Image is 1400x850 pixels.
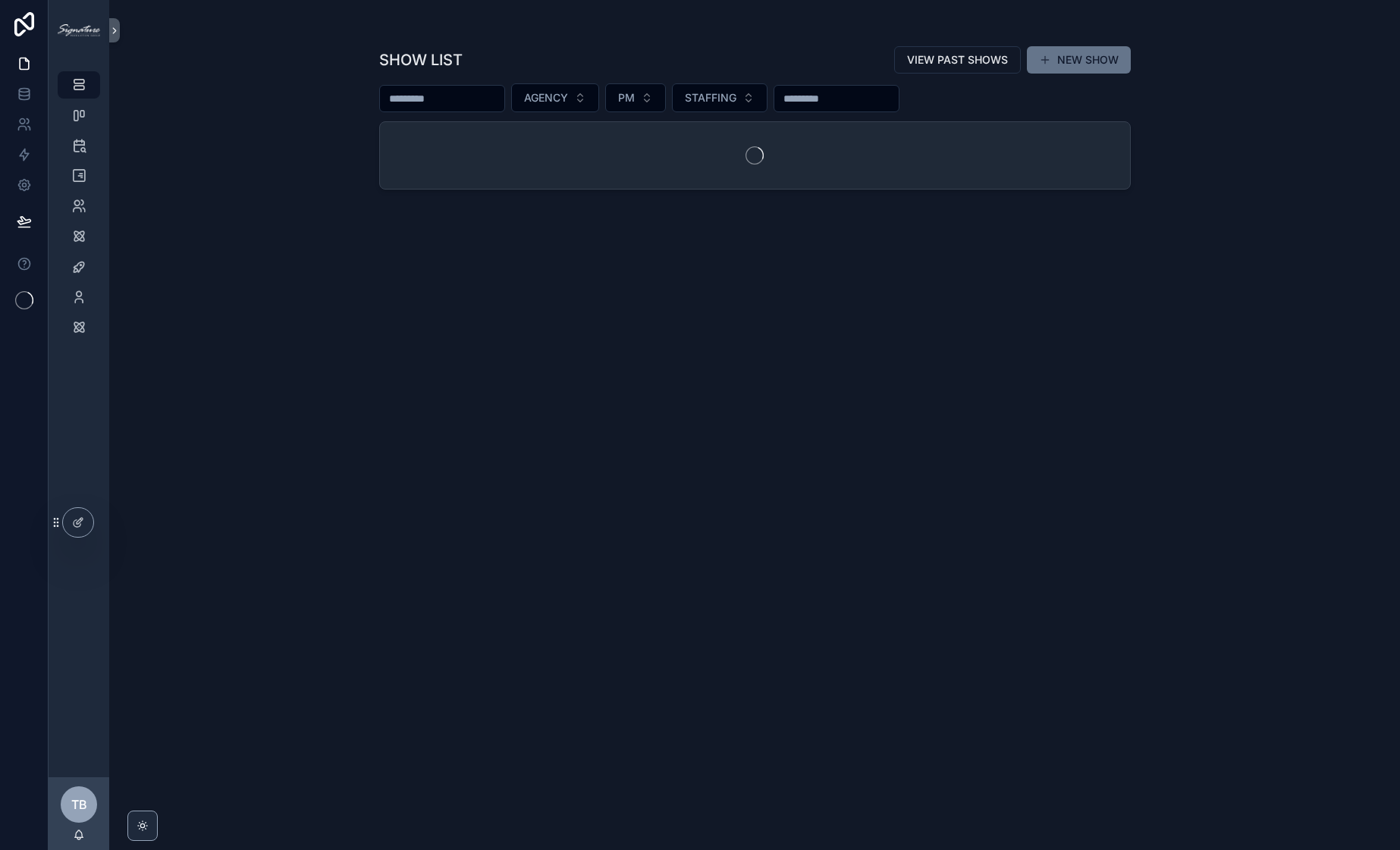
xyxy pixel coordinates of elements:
img: App logo [58,24,100,36]
button: Select Button [605,83,666,112]
button: VIEW PAST SHOWS [894,46,1021,74]
span: PM [618,90,635,105]
span: TB [71,795,87,814]
button: Select Button [511,83,599,112]
span: VIEW PAST SHOWS [907,52,1008,67]
button: NEW SHOW [1027,46,1131,74]
button: Select Button [672,83,767,112]
h1: SHOW LIST [379,49,463,71]
span: STAFFING [685,90,736,105]
div: scrollable content [49,61,109,361]
span: AGENCY [524,90,568,105]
